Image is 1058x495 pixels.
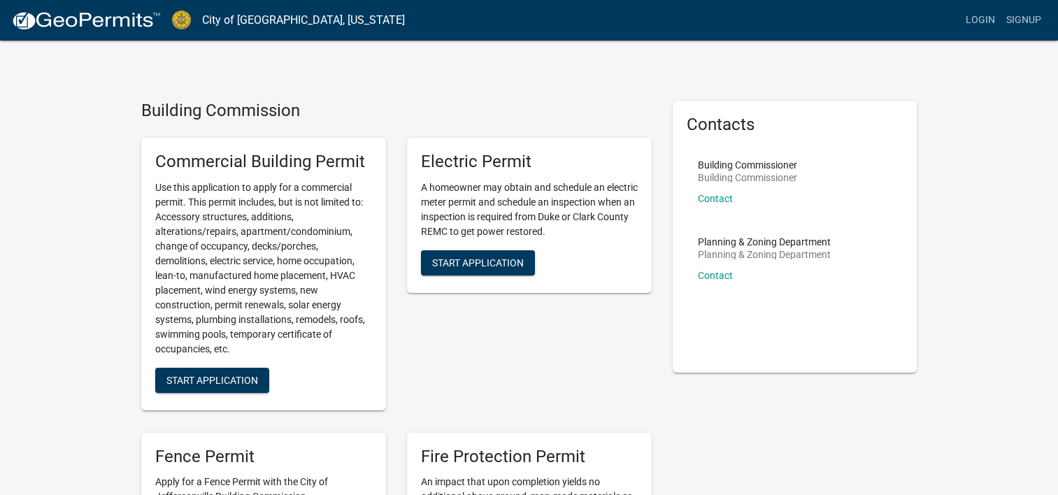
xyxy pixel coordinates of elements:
h5: Fence Permit [155,447,372,467]
h4: Building Commission [141,101,652,121]
p: A homeowner may obtain and schedule an electric meter permit and schedule an inspection when an i... [421,180,638,239]
span: Start Application [166,374,258,385]
p: Planning & Zoning Department [698,237,831,247]
h5: Electric Permit [421,152,638,172]
button: Start Application [421,250,535,275]
h5: Contacts [687,115,903,135]
p: Planning & Zoning Department [698,250,831,259]
a: Contact [698,270,733,281]
span: Start Application [432,257,524,268]
p: Building Commissioner [698,173,797,182]
a: Login [960,7,1001,34]
h5: Fire Protection Permit [421,447,638,467]
p: Use this application to apply for a commercial permit. This permit includes, but is not limited t... [155,180,372,357]
a: Signup [1001,7,1047,34]
a: Contact [698,193,733,204]
img: City of Jeffersonville, Indiana [172,10,191,29]
p: Building Commissioner [698,160,797,170]
h5: Commercial Building Permit [155,152,372,172]
button: Start Application [155,368,269,393]
a: City of [GEOGRAPHIC_DATA], [US_STATE] [202,8,405,32]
